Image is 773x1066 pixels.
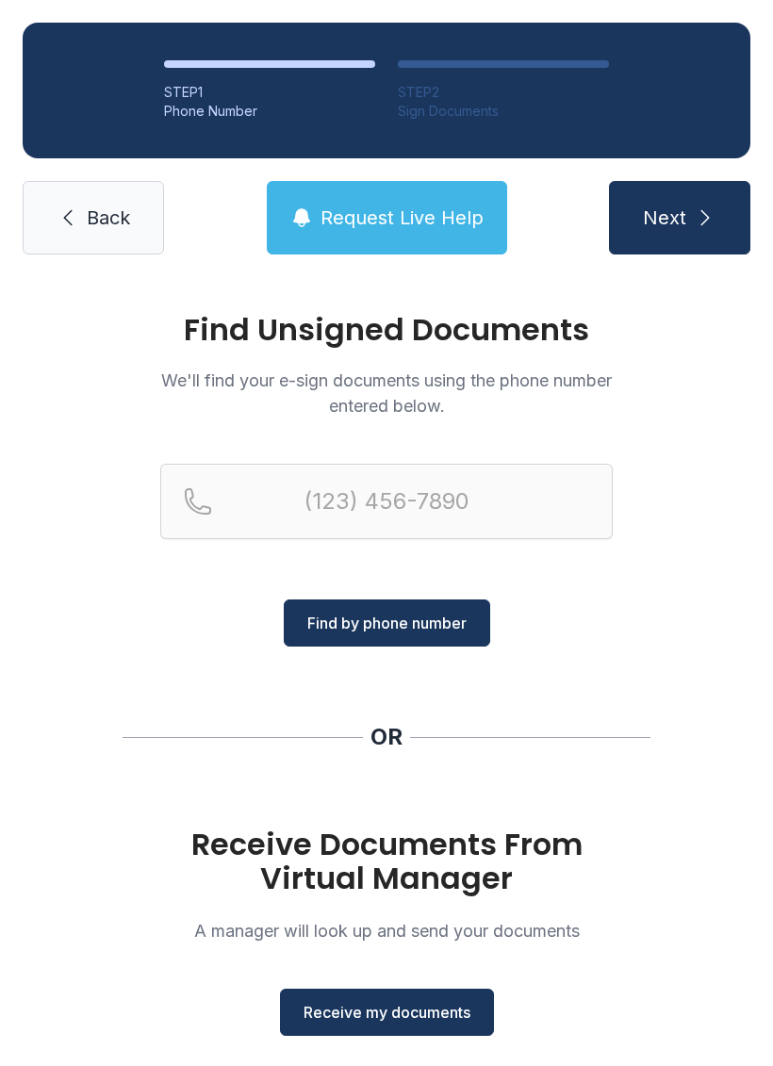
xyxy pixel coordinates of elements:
[307,612,467,634] span: Find by phone number
[160,315,613,345] h1: Find Unsigned Documents
[160,828,613,895] h1: Receive Documents From Virtual Manager
[160,918,613,943] p: A manager will look up and send your documents
[321,205,484,231] span: Request Live Help
[87,205,130,231] span: Back
[398,83,609,102] div: STEP 2
[164,83,375,102] div: STEP 1
[643,205,686,231] span: Next
[160,368,613,418] p: We'll find your e-sign documents using the phone number entered below.
[304,1001,470,1024] span: Receive my documents
[370,722,403,752] div: OR
[164,102,375,121] div: Phone Number
[398,102,609,121] div: Sign Documents
[160,464,613,539] input: Reservation phone number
